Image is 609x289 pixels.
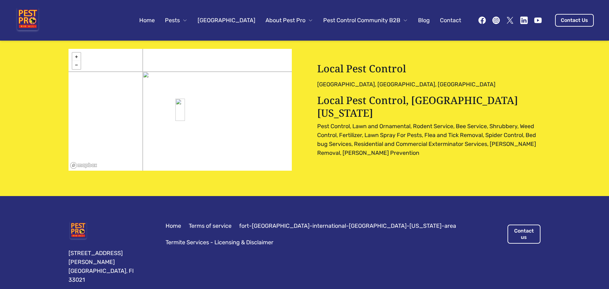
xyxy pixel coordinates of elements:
button: Pests [161,13,191,27]
a: Contact Us [555,14,594,27]
span: About Pest Pro [265,16,305,25]
span: Pests [165,16,180,25]
a: [GEOGRAPHIC_DATA] [194,13,259,27]
a: Contact us [507,225,540,244]
a: Home [166,221,181,230]
div: [STREET_ADDRESS][PERSON_NAME] [GEOGRAPHIC_DATA], Fl 33021 [69,249,150,284]
a: fort-[GEOGRAPHIC_DATA]-international-[GEOGRAPHIC_DATA]-[US_STATE]-area [239,221,456,230]
h2: Local Pest Control [317,62,540,75]
a: Blog [414,13,434,27]
div: Pest Control, Lawn and Ornamental, Rodent Service, Bee Service, Shrubbery, Weed Control, Fertiliz... [317,122,540,157]
pre: [GEOGRAPHIC_DATA], [GEOGRAPHIC_DATA], [GEOGRAPHIC_DATA] [317,80,540,89]
a: Terms of service [189,221,232,230]
button: About Pest Pro [262,13,317,27]
img: Pest Pro Rid All, LLC [69,221,88,241]
span: Pest Control Community B2B [323,16,400,25]
button: Pest Control Community B2B [319,13,412,27]
a: Home [135,13,159,27]
a: Contact [436,13,465,27]
a: Zoom out [72,61,81,69]
a: Termite Services - Licensing & Disclaimer [166,238,273,247]
a: Zoom in [72,53,81,61]
img: Pest Pro Rid All [15,8,40,33]
p: Local Pest Control, [GEOGRAPHIC_DATA][US_STATE] [317,94,540,119]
